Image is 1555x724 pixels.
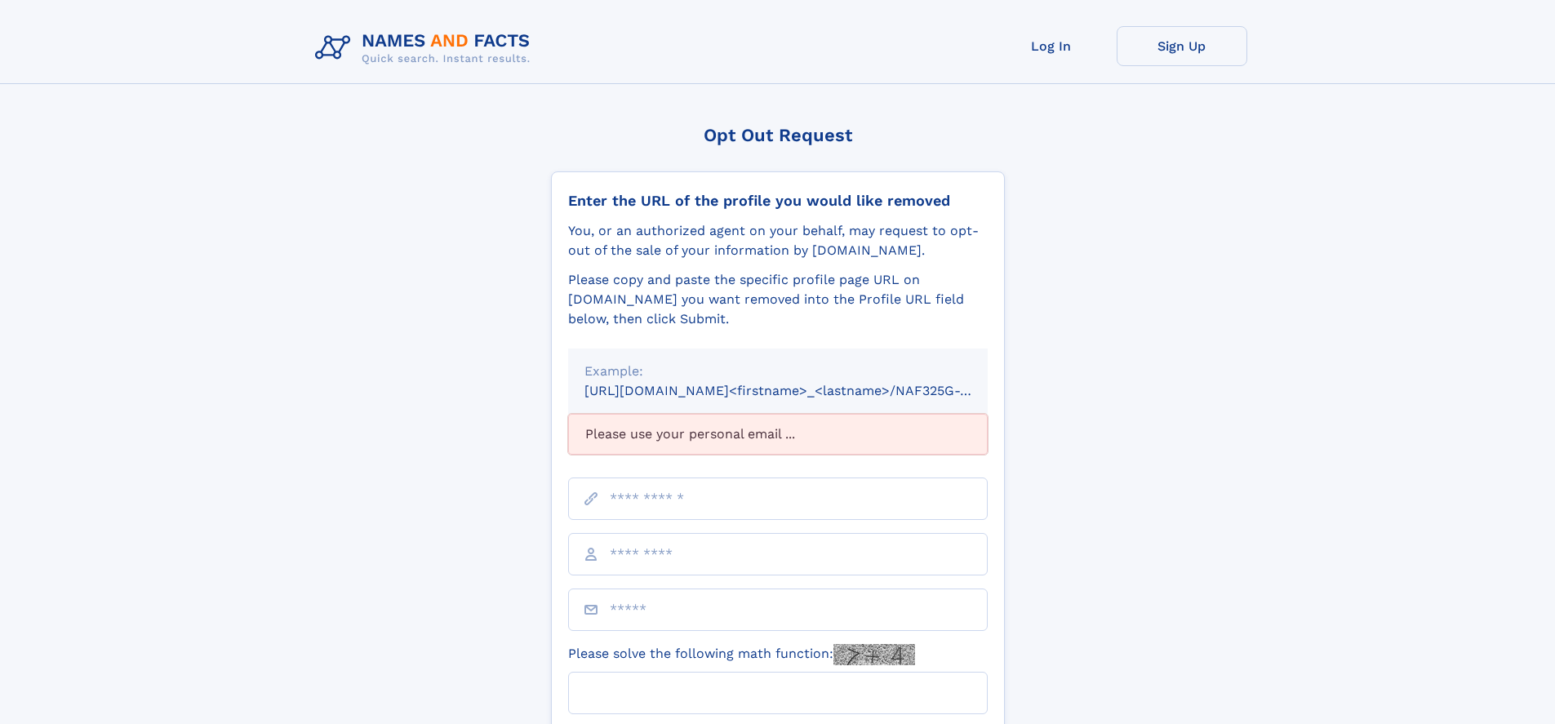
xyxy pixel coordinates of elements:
div: You, or an authorized agent on your behalf, may request to opt-out of the sale of your informatio... [568,221,988,260]
div: Enter the URL of the profile you would like removed [568,192,988,210]
div: Opt Out Request [551,125,1005,145]
div: Please use your personal email ... [568,414,988,455]
label: Please solve the following math function: [568,644,915,665]
a: Log In [986,26,1117,66]
a: Sign Up [1117,26,1247,66]
img: Logo Names and Facts [309,26,544,70]
div: Example: [584,362,971,381]
div: Please copy and paste the specific profile page URL on [DOMAIN_NAME] you want removed into the Pr... [568,270,988,329]
small: [URL][DOMAIN_NAME]<firstname>_<lastname>/NAF325G-xxxxxxxx [584,383,1019,398]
